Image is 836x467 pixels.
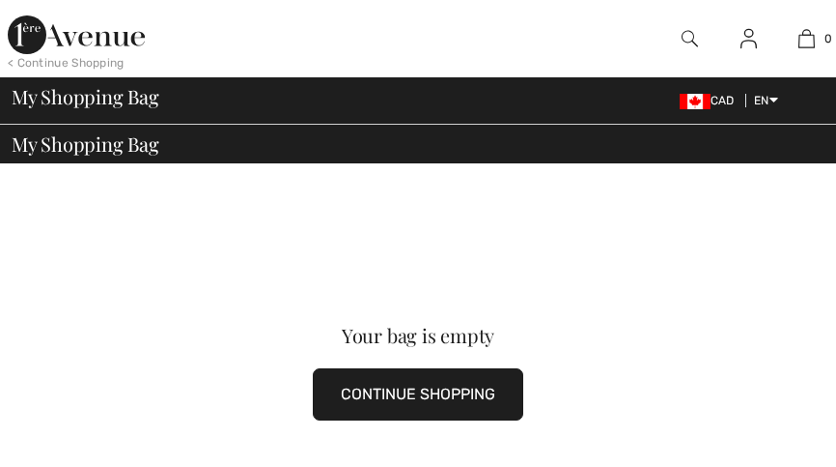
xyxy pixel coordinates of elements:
button: CONTINUE SHOPPING [313,368,523,421]
img: My Info [740,27,757,50]
img: Canadian Dollar [680,94,711,109]
span: EN [754,94,778,107]
span: My Shopping Bag [12,87,159,106]
span: My Shopping Bag [12,134,159,154]
span: 0 [824,30,832,47]
a: 0 [778,27,835,50]
a: Sign In [725,27,772,51]
div: Your bag is empty [52,326,784,345]
img: search the website [682,27,698,50]
img: My Bag [798,27,815,50]
div: < Continue Shopping [8,54,125,72]
span: CAD [680,94,742,107]
img: 1ère Avenue [8,15,145,54]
